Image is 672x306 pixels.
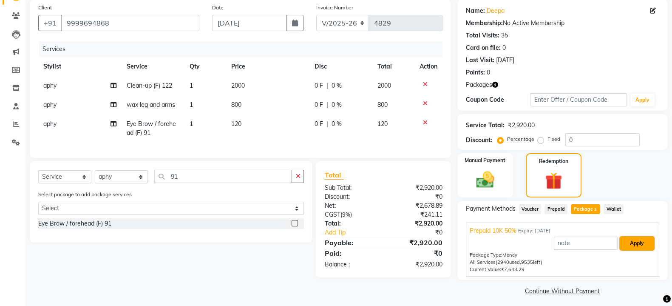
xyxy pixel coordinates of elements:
[43,120,57,128] span: aphy
[466,56,494,65] div: Last Visit:
[465,157,505,164] label: Manual Payment
[231,82,245,89] span: 2000
[318,260,383,269] div: Balance :
[383,260,449,269] div: ₹2,920.00
[43,82,57,89] span: aphy
[394,228,449,237] div: ₹0
[466,95,530,104] div: Coupon Code
[332,120,342,129] span: 0 %
[231,101,241,109] span: 800
[547,135,560,143] label: Fixed
[466,31,499,40] div: Total Visits:
[332,81,342,90] span: 0 %
[554,237,618,250] input: note
[571,204,600,214] span: Package
[318,183,383,192] div: Sub Total:
[518,227,550,235] span: Expiry: [DATE]
[377,101,388,109] span: 800
[507,135,534,143] label: Percentage
[61,15,199,31] input: Search by Name/Mobile/Email/Code
[38,191,132,198] label: Select package to add package services
[604,204,624,214] span: Wallet
[318,219,383,228] div: Total:
[466,43,501,52] div: Card on file:
[316,4,353,11] label: Invoice Number
[593,207,598,212] span: 1
[496,259,509,265] span: (2940
[342,211,350,218] span: 9%
[539,157,568,165] label: Redemption
[501,31,508,40] div: 35
[487,68,490,77] div: 0
[231,120,241,128] span: 120
[315,81,323,90] span: 0 F
[383,201,449,210] div: ₹2,678.89
[383,248,449,258] div: ₹0
[190,82,193,89] span: 1
[326,81,328,90] span: |
[466,204,516,213] span: Payment Methods
[212,4,224,11] label: Date
[326,120,328,129] span: |
[466,68,485,77] div: Points:
[318,192,383,201] div: Discount:
[466,136,492,145] div: Discount:
[122,57,184,76] th: Service
[38,4,52,11] label: Client
[38,219,111,228] div: Eye Brow / forehead (F) 91
[487,6,505,15] a: Deepa
[127,101,175,109] span: wax leg and arms
[39,41,449,57] div: Services
[466,80,492,89] span: Packages
[544,204,567,214] span: Prepaid
[309,57,372,76] th: Disc
[471,169,499,190] img: _cash.svg
[540,170,567,192] img: _gift.svg
[502,252,517,258] span: Money
[470,252,502,258] span: Package Type:
[470,226,516,235] span: Prepaid 10K 50%
[521,259,533,265] span: 9535
[324,211,340,218] span: CGST
[38,57,122,76] th: Stylist
[630,94,655,106] button: Apply
[383,183,449,192] div: ₹2,920.00
[470,259,496,265] span: All Services
[501,266,525,272] span: ₹7,643.29
[318,248,383,258] div: Paid:
[226,57,309,76] th: Price
[466,6,485,15] div: Name:
[414,57,442,76] th: Action
[127,82,172,89] span: Clean-up (F) 122
[508,121,535,130] div: ₹2,920.00
[383,219,449,228] div: ₹2,920.00
[332,100,342,109] span: 0 %
[190,101,193,109] span: 1
[383,192,449,201] div: ₹0
[154,170,292,183] input: Search or Scan
[318,201,383,210] div: Net:
[38,15,62,31] button: +91
[318,210,383,219] div: ( )
[530,93,627,106] input: Enter Offer / Coupon Code
[190,120,193,128] span: 1
[496,259,542,265] span: used, left)
[383,210,449,219] div: ₹241.11
[318,228,394,237] a: Add Tip
[459,287,666,296] a: Continue Without Payment
[372,57,414,76] th: Total
[377,120,388,128] span: 120
[127,120,176,137] span: Eye Brow / forehead (F) 91
[324,171,344,180] span: Total
[466,19,659,28] div: No Active Membership
[470,266,501,272] span: Current Value:
[315,100,323,109] span: 0 F
[619,236,655,251] button: Apply
[466,121,505,130] div: Service Total:
[383,237,449,248] div: ₹2,920.00
[519,204,542,214] span: Voucher
[377,82,391,89] span: 2000
[466,19,503,28] div: Membership:
[184,57,227,76] th: Qty
[502,43,506,52] div: 0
